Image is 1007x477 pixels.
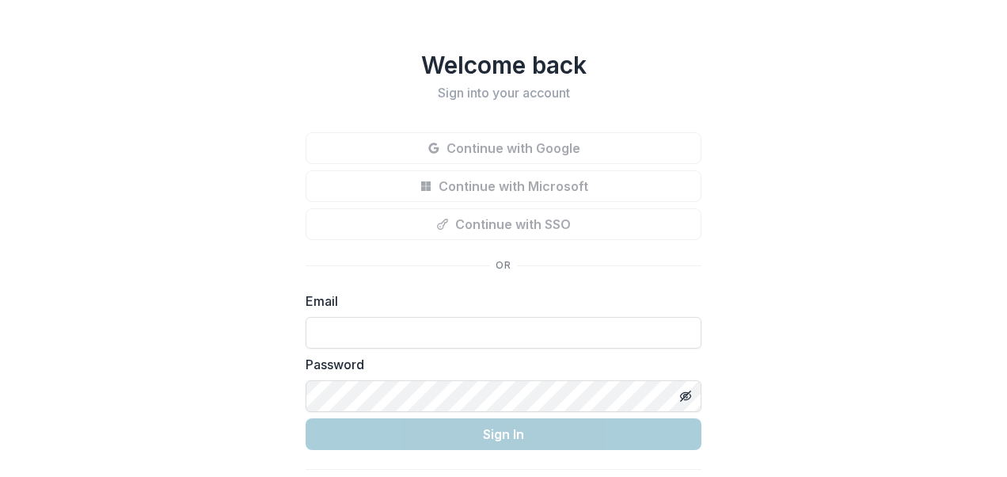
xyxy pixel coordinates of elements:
h1: Welcome back [306,51,701,79]
button: Continue with Google [306,132,701,164]
button: Continue with Microsoft [306,170,701,202]
h2: Sign into your account [306,86,701,101]
button: Sign In [306,418,701,450]
button: Toggle password visibility [673,384,698,409]
label: Password [306,355,692,374]
button: Continue with SSO [306,208,701,240]
label: Email [306,292,692,311]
